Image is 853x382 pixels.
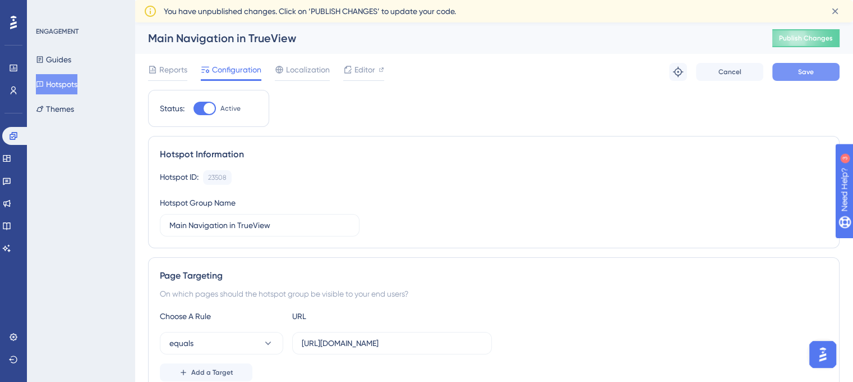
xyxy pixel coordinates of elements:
button: Save [772,63,840,81]
div: Main Navigation in TrueView [148,30,744,46]
span: Save [798,67,814,76]
span: Cancel [718,67,741,76]
button: Publish Changes [772,29,840,47]
button: Hotspots [36,74,77,94]
div: Page Targeting [160,269,828,283]
div: 23508 [208,173,227,182]
button: Themes [36,99,74,119]
input: yourwebsite.com/path [302,337,482,349]
div: ENGAGEMENT [36,27,79,36]
div: 3 [78,6,81,15]
iframe: UserGuiding AI Assistant Launcher [806,338,840,371]
span: Need Help? [26,3,70,16]
span: Publish Changes [779,34,833,43]
span: equals [169,336,193,350]
span: You have unpublished changes. Click on ‘PUBLISH CHANGES’ to update your code. [164,4,456,18]
button: equals [160,332,283,354]
span: Reports [159,63,187,76]
input: Type your Hotspot Group Name here [169,219,350,231]
div: Hotspot ID: [160,170,199,185]
div: Status: [160,102,185,115]
div: Hotspot Group Name [160,196,236,210]
button: Add a Target [160,363,252,381]
div: On which pages should the hotspot group be visible to your end users? [160,287,828,301]
div: Choose A Rule [160,310,283,323]
div: Hotspot Information [160,148,828,161]
span: Editor [354,63,375,76]
span: Add a Target [191,368,233,377]
button: Guides [36,49,71,70]
span: Active [220,104,241,113]
span: Configuration [212,63,261,76]
span: Localization [286,63,330,76]
div: URL [292,310,416,323]
button: Cancel [696,63,763,81]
